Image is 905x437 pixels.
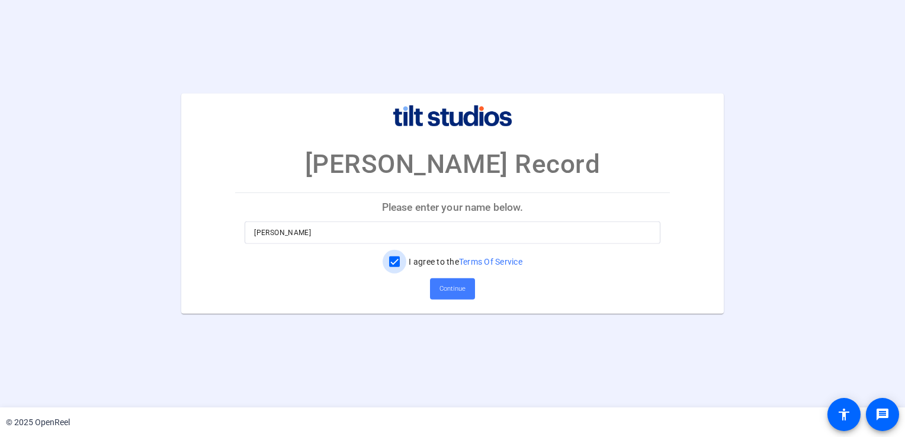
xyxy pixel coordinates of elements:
[439,280,466,298] span: Continue
[254,226,650,240] input: Enter your name
[235,193,669,221] p: Please enter your name below.
[406,256,522,268] label: I agree to the
[305,144,601,184] p: [PERSON_NAME] Record
[393,105,512,127] img: company-logo
[6,416,70,429] div: © 2025 OpenReel
[459,257,522,266] a: Terms Of Service
[837,407,851,422] mat-icon: accessibility
[430,278,475,300] button: Continue
[875,407,890,422] mat-icon: message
